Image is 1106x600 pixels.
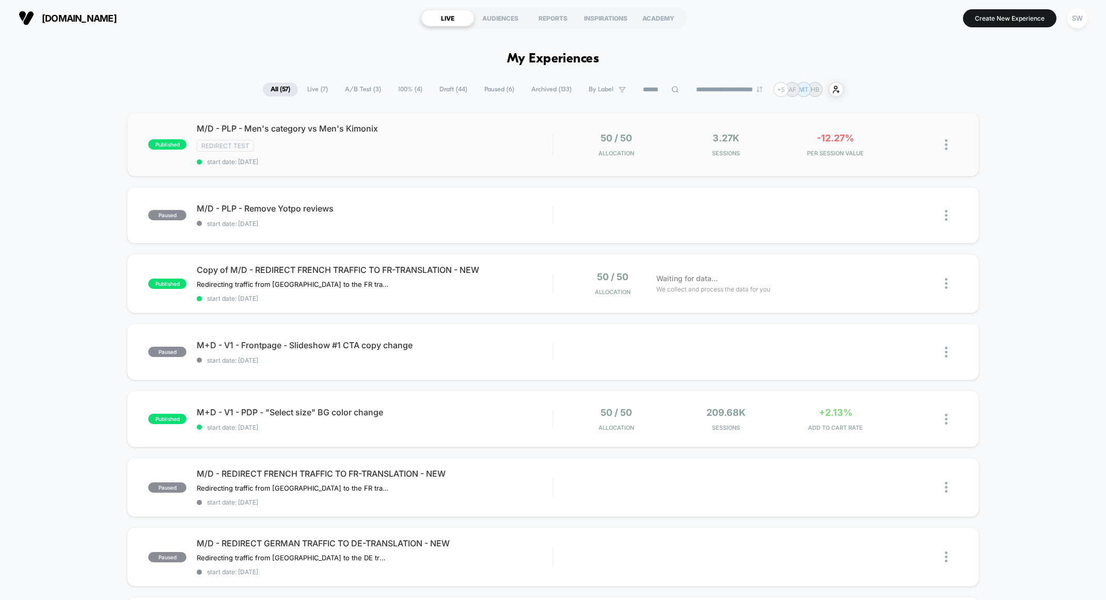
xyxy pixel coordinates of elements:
span: paused [148,482,186,493]
img: close [945,482,947,493]
span: Redirecting traffic from [GEOGRAPHIC_DATA] to the FR translation of the website. [197,280,388,288]
span: Redirect Test [197,140,254,152]
span: M/D - PLP - Men's category vs Men's Kimonix [197,123,552,134]
span: published [148,414,186,424]
span: start date: [DATE] [197,356,552,364]
h1: My Experiences [507,52,599,67]
span: 50 / 50 [601,133,632,143]
img: close [945,414,947,425]
span: 100% ( 4 ) [390,83,430,96]
span: All ( 57 ) [263,83,298,96]
img: close [945,210,947,221]
div: SW [1067,8,1087,28]
span: published [148,279,186,289]
div: ACADEMY [632,10,685,26]
p: MT [799,86,809,93]
span: Allocation [595,288,630,296]
span: 209.68k [706,407,746,418]
img: close [945,552,947,562]
span: start date: [DATE] [197,424,552,431]
span: 3.27k [713,133,739,143]
span: We collect and process the data for you [656,284,770,294]
span: A/B Test ( 3 ) [337,83,389,96]
span: M/D - PLP - Remove Yotpo reviews [197,203,552,214]
span: start date: [DATE] [197,498,552,506]
span: Sessions [673,424,778,431]
span: ADD TO CART RATE [783,424,888,431]
span: Paused ( 6 ) [477,83,522,96]
span: Allocation [598,424,634,431]
div: LIVE [421,10,474,26]
span: Live ( 7 ) [299,83,336,96]
span: M+D - V1 - PDP - "Select size" BG color change [197,407,552,417]
span: paused [148,210,186,220]
div: INSPIRATIONS [579,10,632,26]
span: published [148,139,186,150]
img: close [945,139,947,150]
span: start date: [DATE] [197,568,552,576]
div: AUDIENCES [474,10,527,26]
p: AF [788,86,796,93]
span: 50 / 50 [601,407,632,418]
p: HB [811,86,819,93]
span: Archived ( 133 ) [524,83,579,96]
span: M/D - REDIRECT GERMAN TRAFFIC TO DE-TRANSLATION - NEW [197,538,552,548]
span: [DOMAIN_NAME] [42,13,117,24]
span: -12.27% [817,133,854,143]
button: [DOMAIN_NAME] [15,10,120,26]
span: Copy of M/D - REDIRECT FRENCH TRAFFIC TO FR-TRANSLATION - NEW [197,265,552,275]
div: REPORTS [527,10,579,26]
span: Waiting for data... [656,273,718,284]
span: paused [148,552,186,562]
span: Redirecting traffic from [GEOGRAPHIC_DATA] to the DE translation of the website. [197,554,388,562]
span: PER SESSION VALUE [783,150,888,157]
span: M/D - REDIRECT FRENCH TRAFFIC TO FR-TRANSLATION - NEW [197,468,552,479]
img: end [756,86,763,92]
span: start date: [DATE] [197,158,552,166]
span: Redirecting traffic from [GEOGRAPHIC_DATA] to the FR translation of the website. [197,484,388,492]
button: Create New Experience [963,9,1056,27]
span: +2.13% [819,407,852,418]
button: SW [1064,8,1091,29]
div: + 5 [773,82,788,97]
span: start date: [DATE] [197,295,552,302]
span: Draft ( 44 ) [432,83,475,96]
span: Sessions [673,150,778,157]
img: Visually logo [19,10,34,26]
span: By Label [589,86,613,93]
span: paused [148,347,186,357]
img: close [945,278,947,289]
span: 50 / 50 [597,271,628,282]
span: M+D - V1 - Frontpage - Slideshow #1 CTA copy change [197,340,552,350]
span: start date: [DATE] [197,220,552,228]
span: Allocation [598,150,634,157]
img: close [945,347,947,358]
